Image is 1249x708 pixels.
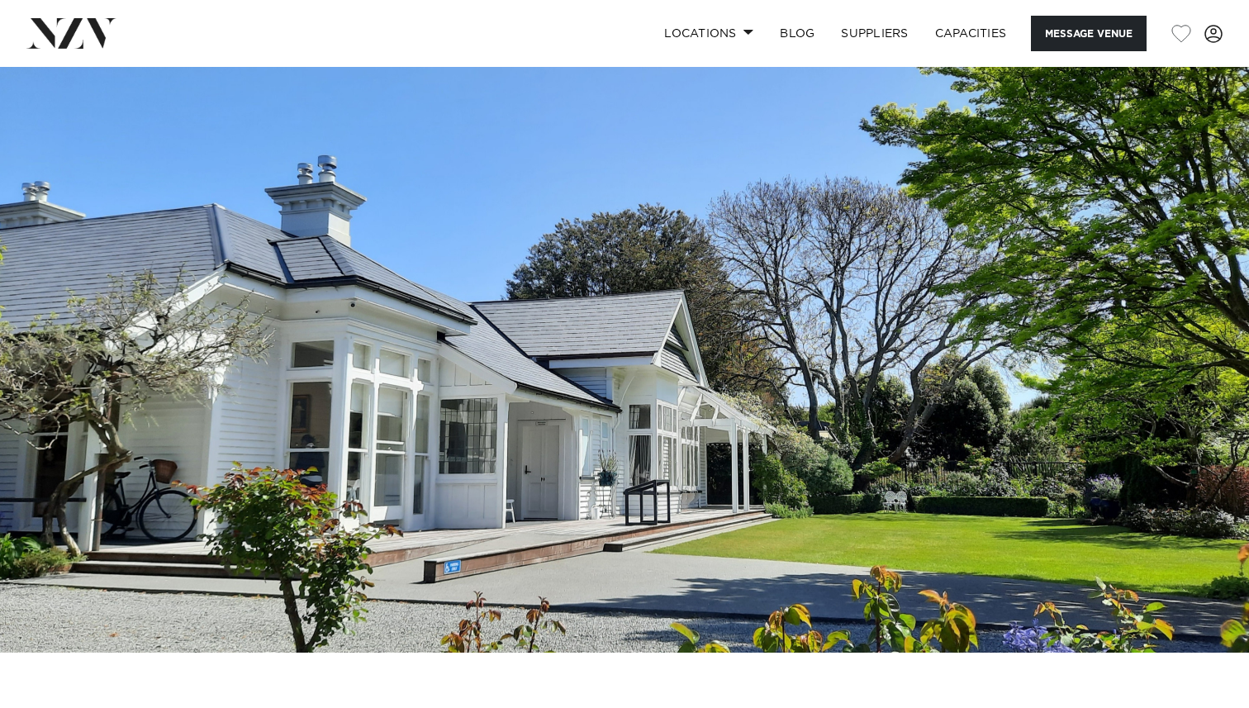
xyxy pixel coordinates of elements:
[922,16,1020,51] a: Capacities
[651,16,767,51] a: Locations
[828,16,921,51] a: SUPPLIERS
[767,16,828,51] a: BLOG
[26,18,116,48] img: nzv-logo.png
[1031,16,1147,51] button: Message Venue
